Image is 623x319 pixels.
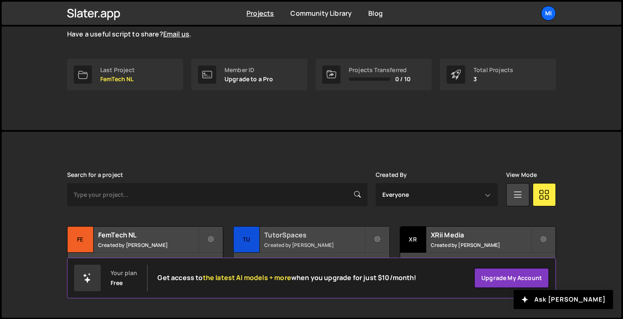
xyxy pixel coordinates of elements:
a: Tu TutorSpaces Created by [PERSON_NAME] 4 pages, last updated by [PERSON_NAME] [DATE] [233,226,389,278]
small: Created by [PERSON_NAME] [431,242,531,249]
div: Member ID [225,67,273,73]
button: Ask [PERSON_NAME] [514,290,613,309]
div: Tu [234,227,260,253]
a: Upgrade my account [474,268,549,288]
small: Created by [PERSON_NAME] [264,242,364,249]
label: View Mode [506,172,537,178]
a: Blog [368,9,383,18]
div: Free [111,280,123,286]
label: Created By [376,172,407,178]
h2: FemTech NL [98,230,198,239]
a: XR XRii Media Created by [PERSON_NAME] 1 page, last updated by [PERSON_NAME] about [DATE] [400,226,556,278]
div: Total Projects [473,67,513,73]
a: Community Library [290,9,352,18]
div: Fe [68,227,94,253]
a: Mi [541,6,556,21]
div: Last Project [100,67,135,73]
p: Upgrade to a Pro [225,76,273,82]
a: Fe FemTech NL Created by [PERSON_NAME] 5 pages, last updated by [PERSON_NAME] [DATE] [67,226,223,278]
a: Projects [246,9,274,18]
div: 4 pages, last updated by [PERSON_NAME] [DATE] [234,253,389,278]
p: 3 [473,76,513,82]
h2: TutorSpaces [264,230,364,239]
span: the latest AI models + more [203,273,291,282]
input: Type your project... [67,183,367,206]
h2: XRii Media [431,230,531,239]
span: 0 / 10 [395,76,411,82]
div: Your plan [111,270,137,276]
div: 1 page, last updated by [PERSON_NAME] about [DATE] [400,253,555,278]
h2: Get access to when you upgrade for just $10/month! [157,274,416,282]
div: Projects Transferred [349,67,411,73]
small: Created by [PERSON_NAME] [98,242,198,249]
a: Email us [163,29,189,39]
label: Search for a project [67,172,123,178]
div: XR [400,227,426,253]
a: Last Project FemTech NL [67,59,183,90]
p: FemTech NL [100,76,135,82]
div: 5 pages, last updated by [PERSON_NAME] [DATE] [68,253,223,278]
